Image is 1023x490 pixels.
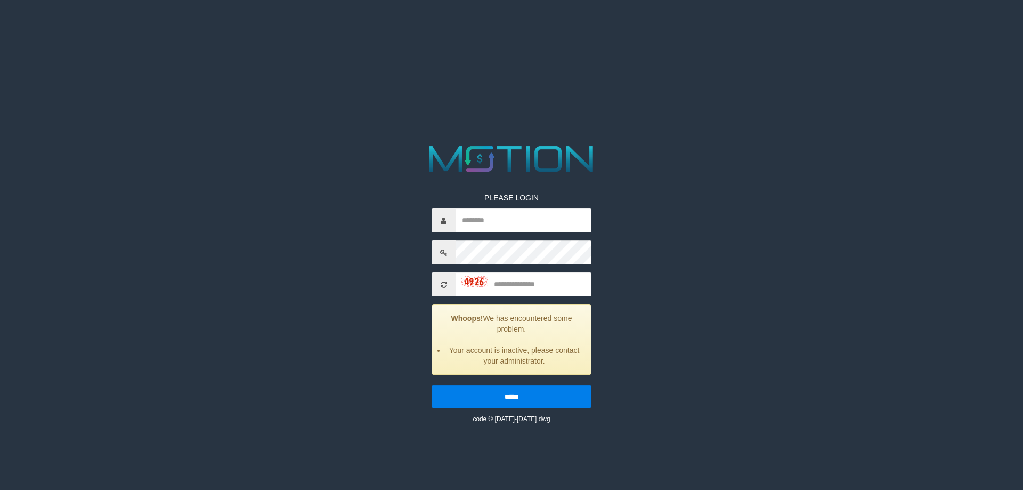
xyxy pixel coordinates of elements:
[461,276,488,287] img: captcha
[445,345,583,366] li: Your account is inactive, please contact your administrator.
[432,192,591,203] p: PLEASE LOGIN
[422,141,601,176] img: MOTION_logo.png
[432,304,591,375] div: We has encountered some problem.
[451,314,483,323] strong: Whoops!
[473,415,550,423] small: code © [DATE]-[DATE] dwg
